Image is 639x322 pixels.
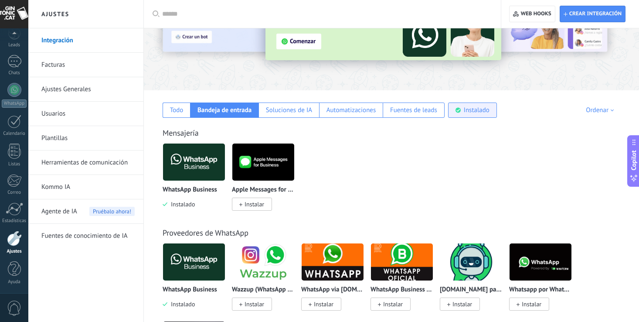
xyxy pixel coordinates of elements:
span: Instalado [167,300,195,308]
li: Plantillas [28,126,143,151]
li: Ajustes Generales [28,77,143,102]
div: Ayuda [2,279,27,285]
p: Whatsapp por Whatcrm y Telphin [509,286,572,294]
span: Instalar [383,300,403,308]
a: Facturas [41,53,135,77]
img: logo_main.png [163,141,225,183]
div: WhatsApp [2,99,27,108]
div: Correo [2,190,27,195]
div: Instalado [464,106,489,114]
span: Copilot [629,151,638,171]
span: Instalar [314,300,333,308]
span: Web hooks [521,10,551,17]
a: Integración [41,28,135,53]
a: Mensajería [163,128,199,138]
button: Web hooks [509,6,555,22]
div: Leads [2,42,27,48]
div: Apple Messages for Business [232,143,301,221]
img: logo_main.png [302,241,364,283]
a: Ajustes Generales [41,77,135,102]
a: Agente de IAPruébalo ahora! [41,199,135,224]
span: Instalar [245,300,264,308]
li: Agente de IA [28,199,143,224]
span: Instalar [452,300,472,308]
p: Apple Messages for Business [232,186,295,194]
div: Calendario [2,131,27,137]
li: Fuentes de conocimiento de IA [28,224,143,248]
img: logo_main.png [440,241,502,283]
a: Usuarios [41,102,135,126]
p: WhatsApp Business API ([GEOGRAPHIC_DATA]) via [DOMAIN_NAME] [370,286,433,294]
p: WhatsApp Business [163,286,217,294]
img: logo_main.png [232,141,294,183]
a: Plantillas [41,126,135,151]
span: Pruébalo ahora! [89,207,135,216]
span: Instalar [522,300,541,308]
div: Whatsapp por Whatcrm y Telphin [509,243,578,321]
div: Ordenar [586,106,617,114]
div: WhatsApp Business [163,143,232,221]
a: Herramientas de comunicación [41,151,135,175]
li: Kommo IA [28,175,143,199]
div: Fuentes de leads [390,106,437,114]
p: [DOMAIN_NAME] para WhatsApp [440,286,503,294]
p: Wazzup (WhatsApp & Instagram) [232,286,295,294]
li: Facturas [28,53,143,77]
div: Chats [2,70,27,76]
div: WhatsApp Business API (WABA) via Radist.Online [370,243,440,321]
img: logo_main.png [371,241,433,283]
p: WhatsApp Business [163,186,217,194]
a: Kommo IA [41,175,135,199]
span: Instalado [167,200,195,208]
li: Herramientas de comunicación [28,151,143,175]
div: WhatsApp via Radist.Online [301,243,370,321]
p: WhatsApp via [DOMAIN_NAME] [301,286,364,294]
div: ChatArchitect.com para WhatsApp [440,243,509,321]
a: Proveedores de WhatsApp [163,228,248,238]
div: WhatsApp Business [163,243,232,321]
div: Bandeja de entrada [197,106,252,114]
div: Listas [2,161,27,167]
span: Crear integración [569,10,622,17]
span: Agente de IA [41,199,77,224]
a: Fuentes de conocimiento de IA [41,224,135,248]
button: Crear integración [560,6,625,22]
div: Ajustes [2,249,27,254]
div: Soluciones de IA [266,106,312,114]
div: Automatizaciones [326,106,376,114]
li: Usuarios [28,102,143,126]
li: Integración [28,28,143,53]
img: logo_main.png [510,241,571,283]
img: logo_main.png [163,241,225,283]
div: Todo [170,106,184,114]
img: logo_main.png [232,241,294,283]
div: Wazzup (WhatsApp & Instagram) [232,243,301,321]
div: Estadísticas [2,218,27,224]
span: Instalar [245,200,264,208]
